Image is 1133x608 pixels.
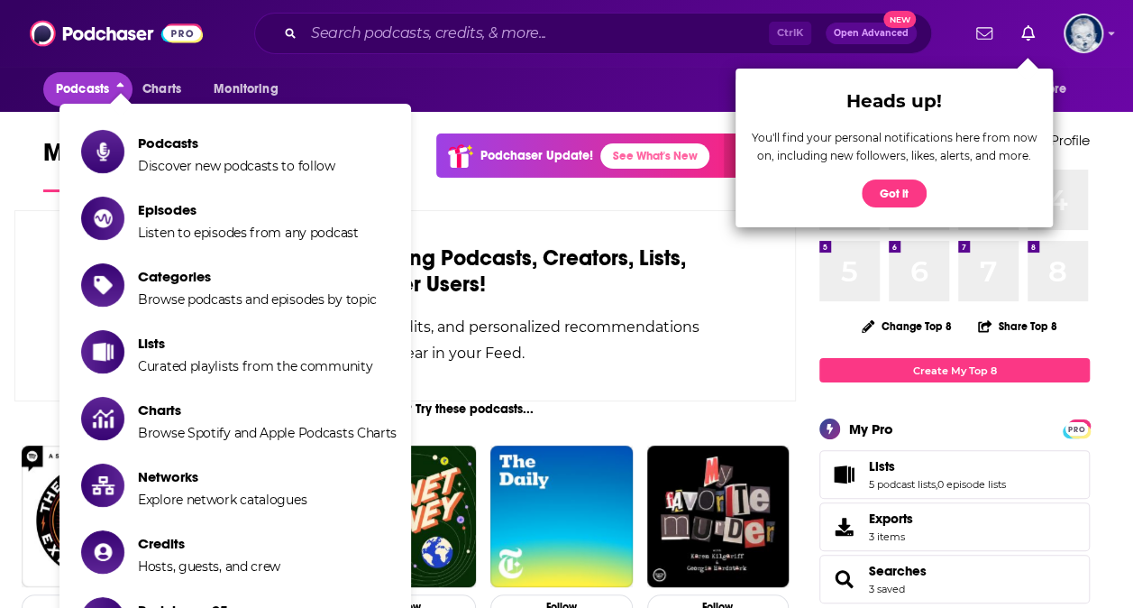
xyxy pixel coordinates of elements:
[869,530,913,543] span: 3 items
[138,291,377,308] span: Browse podcasts and episodes by topic
[138,468,306,485] span: Networks
[862,180,927,207] button: Got it
[869,511,913,527] span: Exports
[969,18,1000,49] a: Show notifications dropdown
[138,268,377,285] span: Categories
[869,583,905,595] a: 3 saved
[600,143,709,169] a: See What's New
[43,137,139,192] a: My Feed
[22,446,163,587] img: The Joe Rogan Experience
[480,148,593,163] p: Podchaser Update!
[131,72,192,106] a: Charts
[869,478,936,491] a: 5 podcast lists
[1014,18,1042,49] a: Show notifications dropdown
[647,446,789,587] img: My Favorite Murder with Karen Kilgariff and Georgia Hardstark
[1064,14,1103,53] button: Show profile menu
[849,420,893,438] div: My Pro
[138,401,397,419] span: Charts
[851,315,963,337] button: Change Top 8
[138,201,359,218] span: Episodes
[138,358,372,374] span: Curated playlists from the community
[750,90,1038,112] div: Heads up!
[138,335,372,352] span: Lists
[304,19,769,48] input: Search podcasts, credits, & more...
[750,129,1038,165] div: You'll find your personal notifications here from now on, including new followers, likes, alerts,...
[56,77,109,102] span: Podcasts
[138,558,280,575] span: Hosts, guests, and crew
[883,11,916,28] span: New
[138,425,397,441] span: Browse Spotify and Apple Podcasts Charts
[142,77,181,102] span: Charts
[138,134,335,152] span: Podcasts
[826,23,917,44] button: Open AdvancedNew
[826,462,862,487] a: Lists
[1065,422,1087,436] span: PRO
[1024,72,1090,106] button: open menu
[819,450,1090,499] span: Lists
[977,309,1058,344] button: Share Top 8
[254,13,932,54] div: Search podcasts, credits, & more...
[138,158,335,174] span: Discover new podcasts to follow
[490,446,632,587] img: The Daily
[819,358,1090,382] a: Create My Top 8
[1064,14,1103,53] span: Logged in as blg1538
[14,401,796,417] div: Not sure who to follow? Try these podcasts...
[1065,421,1087,435] a: PRO
[834,29,909,38] span: Open Advanced
[937,478,1006,491] a: 0 episode lists
[826,567,862,592] a: Searches
[819,502,1090,551] a: Exports
[936,478,937,491] span: ,
[138,225,359,241] span: Listen to episodes from any podcast
[769,22,811,45] span: Ctrl K
[826,514,862,539] span: Exports
[201,72,301,106] button: open menu
[43,72,132,106] button: close menu
[30,16,203,51] img: Podchaser - Follow, Share and Rate Podcasts
[1017,132,1090,149] a: View Profile
[138,535,280,552] span: Credits
[138,492,306,508] span: Explore network catalogues
[819,555,1090,603] span: Searches
[43,137,139,179] span: My Feed
[1064,14,1103,53] img: User Profile
[869,458,1006,474] a: Lists
[869,458,895,474] span: Lists
[214,77,278,102] span: Monitoring
[869,563,927,579] a: Searches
